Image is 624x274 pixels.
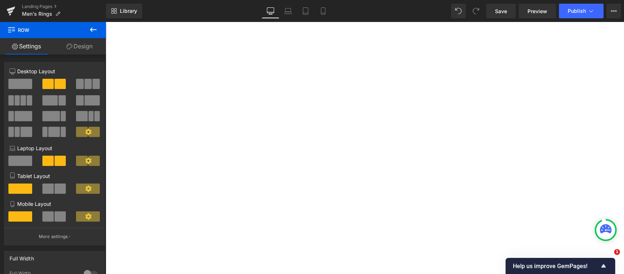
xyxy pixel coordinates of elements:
[469,4,483,18] button: Redo
[10,172,99,180] p: Tablet Layout
[7,22,80,38] span: Row
[22,11,52,17] span: Men's Rings
[314,4,332,18] a: Mobile
[495,7,507,15] span: Save
[527,7,547,15] span: Preview
[599,249,617,267] iframe: Intercom live chat
[10,67,99,75] p: Desktop Layout
[606,4,621,18] button: More
[614,249,620,255] span: 1
[559,4,604,18] button: Publish
[10,144,99,152] p: Laptop Layout
[519,4,556,18] a: Preview
[39,233,68,240] p: More settings
[10,251,34,262] div: Full Width
[262,4,279,18] a: Desktop
[513,262,608,270] button: Show survey - Help us improve GemPages!
[279,4,297,18] a: Laptop
[297,4,314,18] a: Tablet
[513,263,599,270] span: Help us improve GemPages!
[451,4,466,18] button: Undo
[22,4,106,10] a: Landing Pages
[568,8,586,14] span: Publish
[4,228,105,245] button: More settings
[10,200,99,208] p: Mobile Layout
[120,8,137,14] span: Library
[106,4,142,18] a: New Library
[53,38,106,55] a: Design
